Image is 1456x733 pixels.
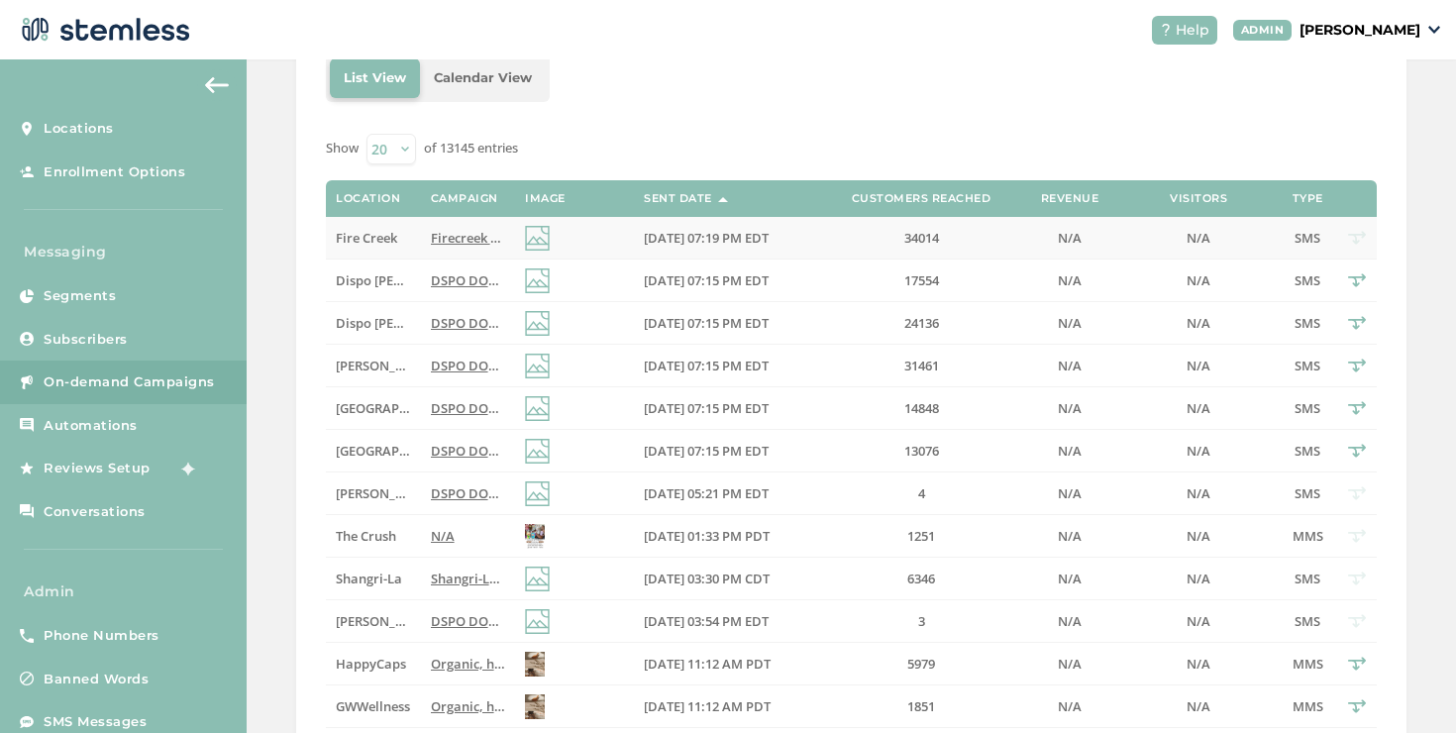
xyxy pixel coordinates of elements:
span: [PERSON_NAME][GEOGRAPHIC_DATA] [336,484,567,502]
label: Sent Date [644,192,712,205]
span: 13076 [904,442,939,460]
span: N/A [1058,399,1082,417]
span: SMS [1295,484,1320,502]
span: 6346 [907,570,935,587]
label: 09/17/2025 11:12 AM PDT [644,656,812,673]
span: DSPO DOUBLE loyalty Points Weekend! Score FREE $50 + massive savings on top brands Thu–Sun! Dont ... [431,399,1226,417]
label: N/A [1030,613,1109,630]
span: 4 [918,484,925,502]
span: On-demand Campaigns [44,372,215,392]
label: MMS [1288,698,1327,715]
label: 09/17/2025 07:15 PM EDT [644,443,812,460]
label: Show [326,139,359,158]
label: 09/17/2025 07:15 PM EDT [644,272,812,289]
label: SMS [1288,443,1327,460]
span: N/A [1187,655,1210,673]
span: Conversations [44,502,146,522]
span: [DATE] 07:15 PM EDT [644,271,769,289]
label: 09/17/2025 07:15 PM EDT [644,358,812,374]
label: Dispo Bay City North [336,443,410,460]
span: Phone Numbers [44,626,159,646]
img: icon_down-arrow-small-66adaf34.svg [1428,26,1440,34]
label: DSPO DOUBLE loyalty Points Weekend! Score FREE $50 + massive savings on top brands Thu–Sun! Dont ... [431,358,505,374]
label: 09/17/2025 03:54 PM EDT [644,613,812,630]
span: N/A [1187,484,1210,502]
label: SMS [1288,358,1327,374]
span: SMS [1295,271,1320,289]
label: SMS [1288,485,1327,502]
span: N/A [1187,314,1210,332]
span: MMS [1293,527,1323,545]
span: N/A [1187,570,1210,587]
label: Organic, high-quality mental health supplements sent directly to your door. For shop access click... [431,656,505,673]
img: icon-help-white-03924b79.svg [1160,24,1172,36]
label: MMS [1288,528,1327,545]
label: Dispo Hazel Park [336,485,410,502]
div: ADMIN [1233,20,1293,41]
span: N/A [1058,484,1082,502]
span: N/A [1058,271,1082,289]
img: icon-img-d887fa0c.svg [525,226,550,251]
label: N/A [1030,358,1109,374]
img: 2IzO0GH8kfE3aQs3oi8MhvqP1df22Tha00QjyL.jpg [525,694,545,719]
span: N/A [1058,655,1082,673]
label: Organic, high-quality mental health supplements sent directly to your door. For shop access click... [431,698,505,715]
span: SMS [1295,314,1320,332]
span: 14848 [904,399,939,417]
span: N/A [1187,229,1210,247]
span: [DATE] 05:21 PM EDT [644,484,769,502]
img: logo-dark-0685b13c.svg [16,10,190,50]
span: SMS [1295,357,1320,374]
span: Fire Creek [336,229,397,247]
label: N/A [1129,485,1268,502]
span: [DATE] 07:15 PM EDT [644,357,769,374]
span: DSPO DOUBLE loyalty Points Weekend! Score FREE $50 + massive savings on top brands Thu–Sun! Dont ... [431,612,1226,630]
label: N/A [1030,443,1109,460]
span: [GEOGRAPHIC_DATA] [336,442,466,460]
span: N/A [1058,357,1082,374]
span: Dispo [PERSON_NAME] [336,314,475,332]
img: icon-img-d887fa0c.svg [525,311,550,336]
label: of 13145 entries [424,139,518,158]
label: Image [525,192,566,205]
span: SMS [1295,229,1320,247]
label: 09/17/2025 01:33 PM PDT [644,528,812,545]
label: 6346 [832,571,1010,587]
label: GWWellness [336,698,410,715]
span: N/A [1187,271,1210,289]
label: N/A [431,528,505,545]
label: 09/17/2025 07:19 PM EDT [644,230,812,247]
span: N/A [1058,229,1082,247]
label: N/A [1030,315,1109,332]
span: [DATE] 03:30 PM CDT [644,570,770,587]
span: Enrollment Options [44,162,185,182]
span: N/A [1058,314,1082,332]
label: Type [1293,192,1323,205]
span: 1851 [907,697,935,715]
label: DSPO DOUBLE loyalty Points Weekend! Score FREE $50 + massive savings on top brands Thu–Sun! Dont ... [431,400,505,417]
label: Dispo Whitmore Lake [336,272,410,289]
label: Fire Creek [336,230,410,247]
label: MMS [1288,656,1327,673]
span: [PERSON_NAME][GEOGRAPHIC_DATA] [336,612,567,630]
span: N/A [1187,357,1210,374]
span: HappyCaps [336,655,406,673]
span: 31461 [904,357,939,374]
label: SMS [1288,272,1327,289]
label: DSPO DOUBLE loyalty Points Weekend! Score FREE $50 + massive savings on top brands Thu–Sun! Dont ... [431,315,505,332]
img: cC1O26geZktWftX7zOU9dPXRum60aQLQv.jpg [525,524,545,549]
span: 1251 [907,527,935,545]
img: icon-img-d887fa0c.svg [525,354,550,378]
span: [DATE] 07:15 PM EDT [644,399,769,417]
label: N/A [1030,656,1109,673]
span: 34014 [904,229,939,247]
span: Locations [44,119,114,139]
label: Dispo Romeo [336,315,410,332]
label: N/A [1129,230,1268,247]
label: N/A [1030,571,1109,587]
span: Shangri-La End-of-Summer Clearance! Save 25-50% select products + free gift w/ $75+. Click here t... [431,570,1219,587]
label: DSPO DOUBLE loyalty Points Weekend! Score FREE $50 + massive savings on top brands Thu–Sun! Dont ... [431,272,505,289]
label: 4 [832,485,1010,502]
label: SMS [1288,230,1327,247]
label: 09/17/2025 11:12 AM PDT [644,698,812,715]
